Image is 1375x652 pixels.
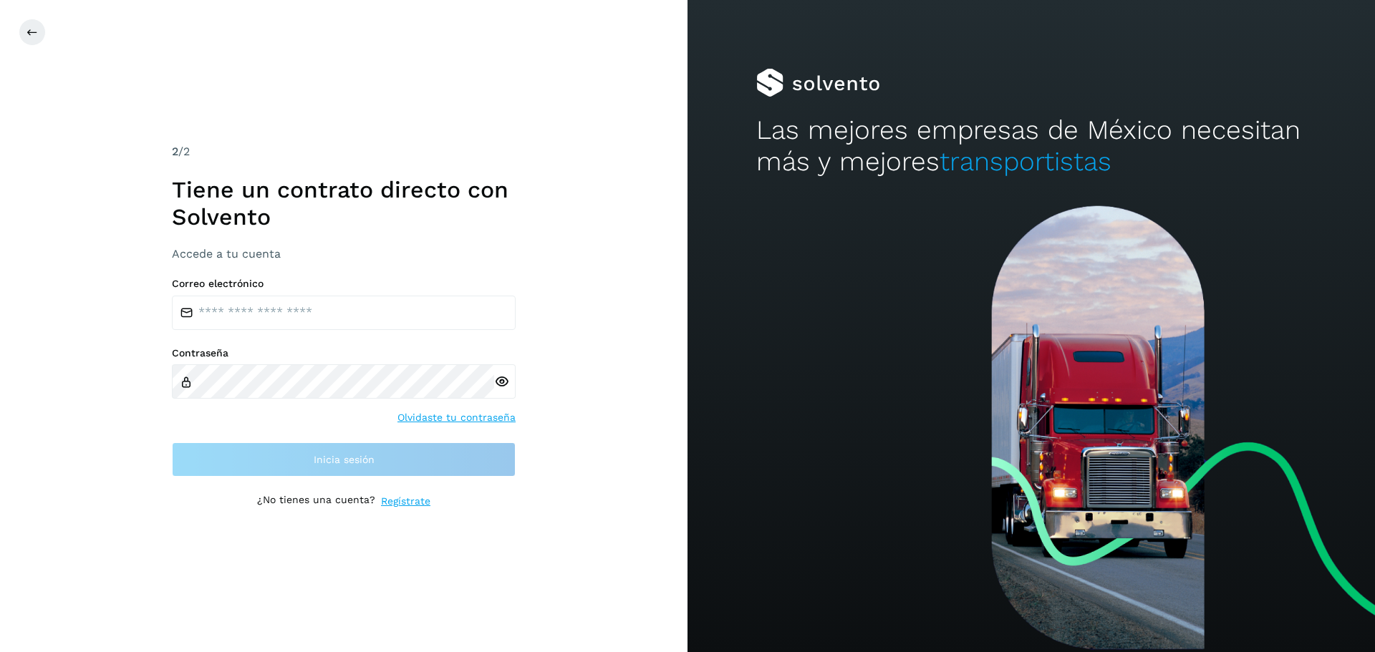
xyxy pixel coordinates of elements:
a: Olvidaste tu contraseña [397,410,516,425]
span: transportistas [940,146,1111,177]
button: Inicia sesión [172,442,516,477]
h3: Accede a tu cuenta [172,247,516,261]
h2: Las mejores empresas de México necesitan más y mejores [756,115,1306,178]
label: Correo electrónico [172,278,516,290]
h1: Tiene un contrato directo con Solvento [172,176,516,231]
span: 2 [172,145,178,158]
a: Regístrate [381,494,430,509]
div: /2 [172,143,516,160]
label: Contraseña [172,347,516,359]
span: Inicia sesión [314,454,375,464]
p: ¿No tienes una cuenta? [257,494,375,509]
